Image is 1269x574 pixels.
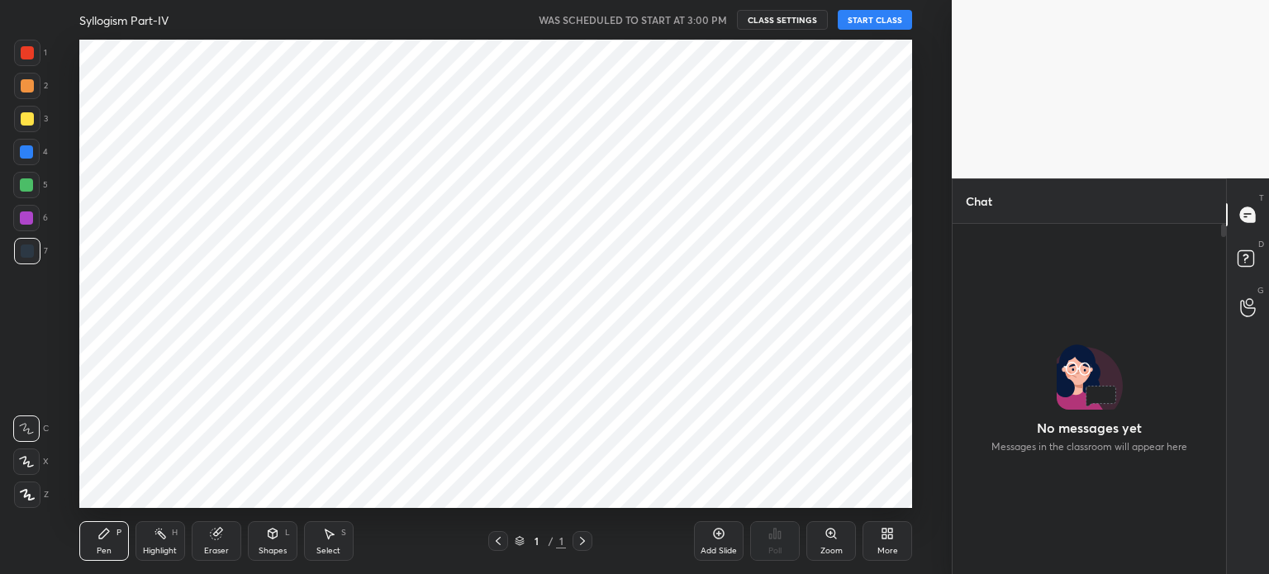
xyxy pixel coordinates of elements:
p: D [1258,238,1264,250]
div: / [548,536,553,546]
button: CLASS SETTINGS [737,10,828,30]
div: 6 [13,205,48,231]
div: Eraser [204,547,229,555]
div: X [13,448,49,475]
h5: WAS SCHEDULED TO START AT 3:00 PM [539,12,727,27]
button: START CLASS [838,10,912,30]
div: L [285,529,290,537]
div: H [172,529,178,537]
div: 5 [13,172,48,198]
h4: Syllogism Part-IV [79,12,169,28]
div: Add Slide [701,547,737,555]
div: 1 [556,534,566,548]
div: Pen [97,547,112,555]
div: Select [316,547,340,555]
div: 2 [14,73,48,99]
div: Z [14,481,49,508]
p: Chat [953,179,1005,223]
div: Highlight [143,547,177,555]
div: More [877,547,898,555]
div: 4 [13,139,48,165]
div: Shapes [259,547,287,555]
div: 1 [528,536,544,546]
div: S [341,529,346,537]
div: 1 [14,40,47,66]
div: P [116,529,121,537]
div: 3 [14,106,48,132]
div: 7 [14,238,48,264]
div: Zoom [820,547,843,555]
p: T [1259,192,1264,204]
p: G [1257,284,1264,296]
div: C [13,415,49,442]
